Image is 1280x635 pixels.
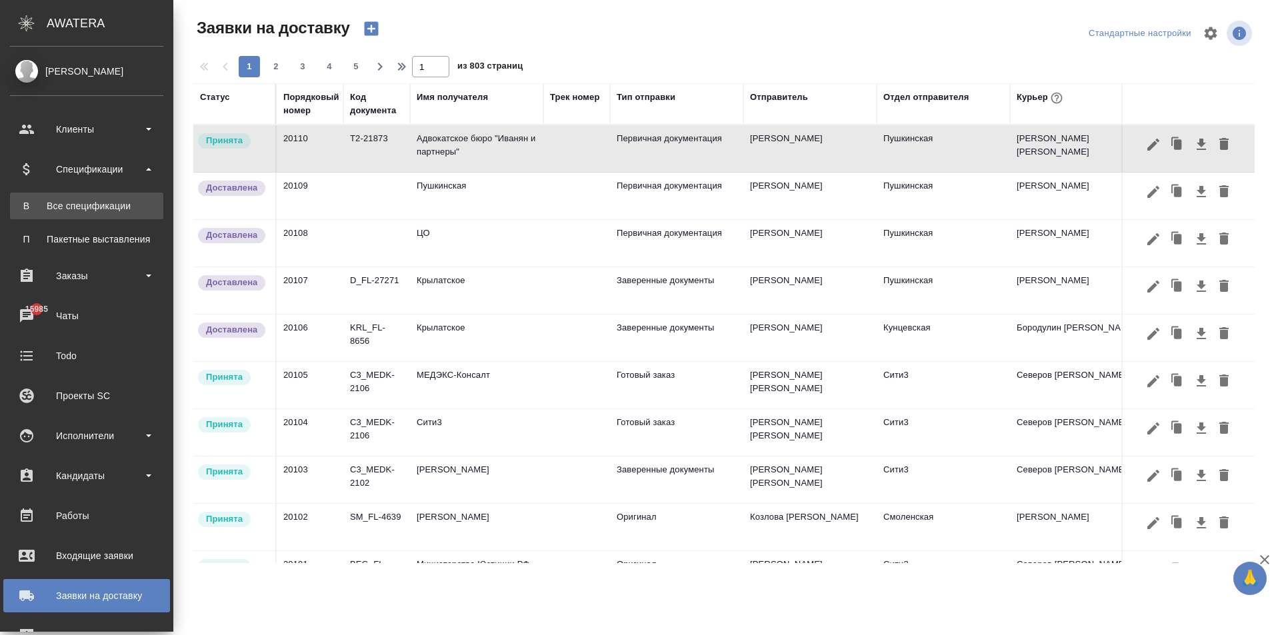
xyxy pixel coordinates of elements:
td: [PERSON_NAME] [1010,173,1143,219]
button: Клонировать [1165,416,1190,441]
button: 3 [292,56,313,77]
div: Спецификации [10,159,163,179]
p: Доставлена [206,229,257,242]
div: Тип отправки [617,91,675,104]
td: [PERSON_NAME] [743,315,877,361]
button: Удалить [1213,321,1235,346]
div: Трек номер [550,91,600,104]
div: Имя получателя [417,91,488,104]
button: Клонировать [1165,274,1190,299]
div: split button [1085,23,1195,44]
button: 2 [265,56,287,77]
div: Документы доставлены, фактическая дата доставки проставиться автоматически [197,321,269,339]
a: 15985Чаты [3,299,170,332]
td: Оригинал [610,551,743,598]
div: Статус [200,91,230,104]
div: Заказы [10,266,163,286]
td: 20107 [277,267,343,314]
td: C3_MEDK-2106 [343,362,410,408]
div: [PERSON_NAME] [10,64,163,79]
td: МЕДЭКС-Консалт [410,362,543,408]
button: Скачать [1190,132,1213,157]
td: Заверенные документы [610,315,743,361]
div: Курьер назначен [197,416,269,434]
button: Клонировать [1165,510,1190,536]
div: Курьер назначен [197,463,269,481]
td: Смоленская [877,504,1010,550]
button: Редактировать [1142,558,1165,583]
td: 20104 [277,409,343,456]
button: Удалить [1213,274,1235,299]
span: 15985 [17,303,56,316]
span: 5 [345,60,367,73]
p: Принята [206,418,243,431]
td: 20103 [277,456,343,503]
p: Принята [206,134,243,147]
td: Сити3 [877,456,1010,503]
button: 🙏 [1233,562,1267,595]
div: Заявки на доставку [10,586,163,606]
td: [PERSON_NAME] [PERSON_NAME] [743,456,877,503]
span: 3 [292,60,313,73]
button: Редактировать [1142,132,1165,157]
td: [PERSON_NAME] [PERSON_NAME] [743,409,877,456]
div: Проекты SC [10,386,163,406]
td: Пушкинская [877,220,1010,267]
td: 20101 [277,551,343,598]
td: C3_MEDK-2102 [343,456,410,503]
td: Готовый заказ [610,409,743,456]
button: Редактировать [1142,510,1165,536]
td: [PERSON_NAME] [1010,267,1143,314]
button: Удалить [1213,558,1235,583]
td: [PERSON_NAME] [PERSON_NAME] [743,551,877,598]
td: 20102 [277,504,343,550]
td: Сити3 [877,551,1010,598]
td: Сити3 [410,409,543,456]
div: Отдел отправителя [883,91,969,104]
td: [PERSON_NAME] [PERSON_NAME] [743,362,877,408]
td: Козлова [PERSON_NAME] [743,504,877,550]
button: Клонировать [1165,368,1190,394]
div: Исполнители [10,426,163,446]
td: [PERSON_NAME] [1010,220,1143,267]
button: Клонировать [1165,132,1190,157]
button: Скачать [1190,227,1213,252]
button: Удалить [1213,179,1235,205]
td: Адвокатское бюро "Иванян и партнеры" [410,125,543,172]
td: Готовый заказ [610,362,743,408]
div: Курьер назначен [197,558,269,576]
span: 🙏 [1239,564,1261,592]
p: Принята [206,560,243,573]
td: Заверенные документы [610,456,743,503]
td: [PERSON_NAME] [PERSON_NAME] [1010,125,1143,172]
p: Принята [206,512,243,526]
td: [PERSON_NAME] [410,456,543,503]
div: Все спецификации [17,199,157,213]
div: AWATERA [47,10,173,37]
span: 4 [319,60,340,73]
td: Первичная документация [610,220,743,267]
td: 20109 [277,173,343,219]
button: Удалить [1213,368,1235,394]
span: Заявки на доставку [193,17,350,39]
td: Крылатское [410,267,543,314]
button: Клонировать [1165,227,1190,252]
div: Документы доставлены, фактическая дата доставки проставиться автоматически [197,274,269,292]
button: Скачать [1190,463,1213,488]
div: Клиенты [10,119,163,139]
p: Доставлена [206,181,257,195]
button: Редактировать [1142,368,1165,394]
td: 20106 [277,315,343,361]
td: [PERSON_NAME] [1010,504,1143,550]
span: Настроить таблицу [1195,17,1227,49]
div: Курьер назначен [197,510,269,528]
span: из 803 страниц [457,58,523,77]
div: Работы [10,506,163,526]
td: BEG_FL-6257 [343,551,410,598]
td: Бородулин [PERSON_NAME] [1010,315,1143,361]
p: Доставлена [206,323,257,336]
td: Северов [PERSON_NAME] [1010,362,1143,408]
a: ВВсе спецификации [10,193,163,219]
td: Сити3 [877,362,1010,408]
td: KRL_FL-8656 [343,315,410,361]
